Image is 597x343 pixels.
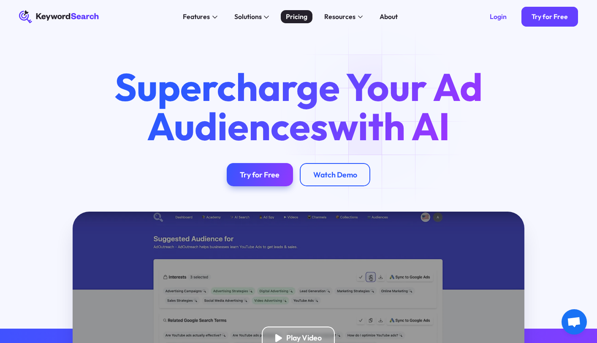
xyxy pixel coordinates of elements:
a: Login [480,7,517,27]
div: Open chat [562,309,587,335]
a: Try for Free [521,7,578,27]
h1: Supercharge Your Ad Audiences [98,67,499,147]
a: About [374,10,403,24]
div: Login [490,13,507,21]
span: with AI [328,102,450,150]
div: Try for Free [532,13,568,21]
a: Pricing [281,10,312,24]
div: About [380,12,398,22]
div: Pricing [286,12,307,22]
div: Try for Free [240,170,280,180]
a: Try for Free [227,163,293,186]
div: Resources [324,12,355,22]
div: Watch Demo [313,170,357,180]
div: Features [183,12,210,22]
div: Play Video [286,333,322,343]
div: Solutions [234,12,262,22]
